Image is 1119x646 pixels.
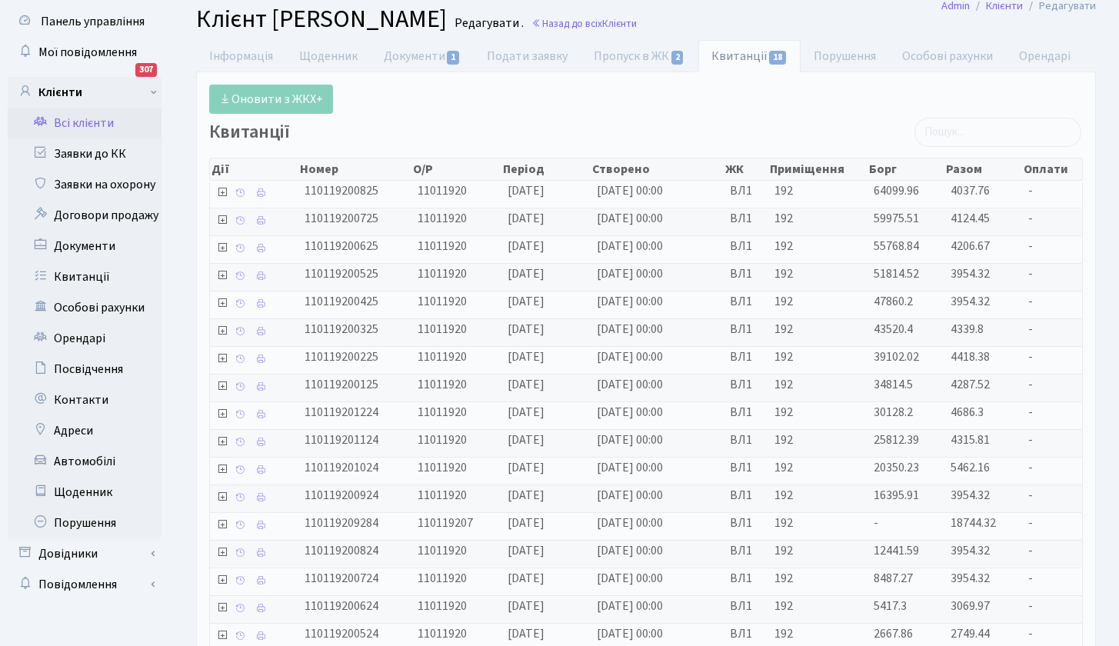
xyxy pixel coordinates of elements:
span: Мої повідомлення [38,44,137,61]
a: Назад до всіхКлієнти [531,16,637,31]
a: Мої повідомлення307 [8,37,162,68]
span: 4206.67 [951,238,990,255]
span: 110119200825 [305,182,378,199]
a: Заявки до КК [8,138,162,169]
a: Порушення [801,40,889,72]
input: Пошук... [914,118,1081,147]
span: 25812.39 [874,431,919,448]
span: 11011920 [418,487,467,504]
span: [DATE] 00:00 [597,542,663,559]
span: 192 [774,348,861,366]
span: 192 [774,431,861,449]
span: 110119200225 [305,348,378,365]
span: 2667.86 [874,625,913,642]
span: [DATE] 00:00 [597,182,663,199]
span: ВЛ1 [730,238,762,255]
a: Довідники [8,538,162,569]
a: Адреси [8,415,162,446]
a: Особові рахунки [889,40,1006,72]
a: Інформація [196,40,286,72]
span: 3954.32 [951,293,990,310]
span: 11011920 [418,431,467,448]
span: ВЛ1 [730,514,762,532]
span: ВЛ1 [730,487,762,504]
span: [DATE] [508,376,545,393]
span: 192 [774,293,861,311]
span: Клієнт [PERSON_NAME] [196,2,447,37]
span: 3069.97 [951,598,990,614]
th: ЖК [724,158,768,180]
span: [DATE] 00:00 [597,570,663,587]
span: - [874,514,878,531]
span: [DATE] 00:00 [597,210,663,227]
span: ВЛ1 [730,293,762,311]
span: - [1028,348,1076,366]
span: 192 [774,321,861,338]
span: [DATE] [508,321,545,338]
span: [DATE] 00:00 [597,487,663,504]
span: 11011920 [418,265,467,282]
span: 11011920 [418,376,467,393]
span: [DATE] 00:00 [597,514,663,531]
span: 3954.32 [951,487,990,504]
span: [DATE] 00:00 [597,238,663,255]
span: [DATE] [508,570,545,587]
span: 110119200824 [305,542,378,559]
span: 5417.3 [874,598,907,614]
span: 1 [447,51,459,65]
span: ВЛ1 [730,625,762,643]
span: 11011920 [418,404,467,421]
span: 5462.16 [951,459,990,476]
span: [DATE] 00:00 [597,625,663,642]
span: [DATE] [508,238,545,255]
a: Подати заявку [474,40,581,72]
span: 110119200425 [305,293,378,310]
th: Дії [210,158,298,180]
a: Повідомлення [8,569,162,600]
span: 51814.52 [874,265,919,282]
span: ВЛ1 [730,570,762,588]
span: 110119209284 [305,514,378,531]
a: Оновити з ЖКХ+ [209,85,333,114]
span: - [1028,238,1076,255]
span: [DATE] [508,542,545,559]
span: [DATE] 00:00 [597,598,663,614]
span: Клієнти [602,16,637,31]
span: - [1028,514,1076,532]
span: - [1028,431,1076,449]
span: [DATE] 00:00 [597,321,663,338]
span: 11011920 [418,598,467,614]
span: [DATE] 00:00 [597,265,663,282]
label: Квитанції [209,122,290,144]
span: 110119200325 [305,321,378,338]
span: - [1028,487,1076,504]
small: Редагувати . [451,16,524,31]
span: 11011920 [418,348,467,365]
a: Щоденник [286,40,371,72]
span: 110119200625 [305,238,378,255]
span: 110119207 [418,514,473,531]
a: Документи [8,231,162,261]
span: [DATE] [508,265,545,282]
span: [DATE] 00:00 [597,404,663,421]
span: Панель управління [41,13,145,30]
th: Борг [868,158,944,180]
span: 20350.23 [874,459,919,476]
span: - [1028,598,1076,615]
span: 11011920 [418,321,467,338]
span: - [1028,404,1076,421]
span: 11011920 [418,542,467,559]
span: 110119200524 [305,625,378,642]
span: 110119200724 [305,570,378,587]
span: 2 [671,51,684,65]
span: 55768.84 [874,238,919,255]
span: ВЛ1 [730,321,762,338]
span: - [1028,265,1076,283]
span: 11011920 [418,625,467,642]
th: О/Р [411,158,501,180]
a: Заявки на охорону [8,169,162,200]
span: - [1028,459,1076,477]
span: [DATE] [508,514,545,531]
span: [DATE] 00:00 [597,293,663,310]
span: [DATE] [508,598,545,614]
